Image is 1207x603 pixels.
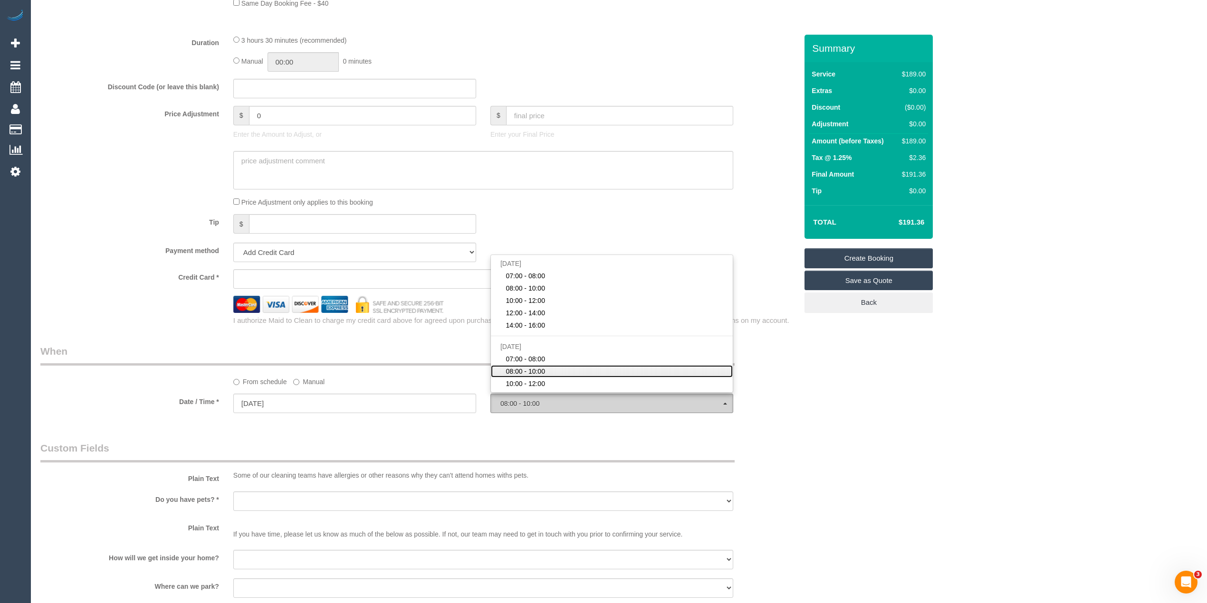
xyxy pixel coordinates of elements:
[812,119,848,129] label: Adjustment
[898,69,926,79] div: $189.00
[805,271,933,291] a: Save as Quote
[898,103,926,112] div: ($0.00)
[805,248,933,268] a: Create Booking
[233,374,287,386] label: From schedule
[500,400,723,407] span: 08:00 - 10:00
[898,186,926,196] div: $0.00
[898,86,926,95] div: $0.00
[506,283,545,293] span: 08:00 - 10:00
[33,491,226,504] label: Do you have pets? *
[40,344,735,366] legend: When
[506,320,545,330] span: 14:00 - 16:00
[233,214,249,234] span: $
[33,214,226,227] label: Tip
[1194,571,1202,578] span: 3
[233,394,476,413] input: DD/MM/YYYY
[812,170,854,179] label: Final Amount
[898,136,926,146] div: $189.00
[812,103,840,112] label: Discount
[812,69,835,79] label: Service
[343,57,372,65] span: 0 minutes
[33,578,226,591] label: Where can we park?
[506,354,545,364] span: 07:00 - 08:00
[226,315,805,325] div: I authorize Maid to Clean to charge my credit card above for agreed upon purchases.
[33,471,226,483] label: Plain Text
[490,130,733,139] p: Enter your Final Price
[33,106,226,119] label: Price Adjustment
[233,520,733,539] p: If you have time, please let us know as much of the below as possible. If not, our team may need ...
[33,243,226,255] label: Payment method
[506,367,545,376] span: 08:00 - 10:00
[241,37,347,44] span: 3 hours 30 minutes (recommended)
[241,198,373,206] span: Price Adjustment only applies to this booking
[506,271,545,281] span: 07:00 - 08:00
[506,296,545,305] span: 10:00 - 12:00
[898,170,926,179] div: $191.36
[293,379,299,385] input: Manual
[490,394,733,413] button: 08:00 - 10:00
[1175,571,1197,594] iframe: Intercom live chat
[233,106,249,125] span: $
[812,136,883,146] label: Amount (before Taxes)
[870,218,924,226] h4: $191.36
[812,153,852,162] label: Tax @ 1.25%
[233,471,733,480] p: Some of our cleaning teams have allergies or other reasons why they can't attend homes withs pets.
[812,186,822,196] label: Tip
[812,43,928,54] h3: Summary
[241,274,597,283] iframe: Secure card payment input frame
[812,86,832,95] label: Extras
[813,218,836,226] strong: Total
[500,260,521,267] span: [DATE]
[506,308,545,318] span: 12:00 - 14:00
[490,106,506,125] span: $
[241,57,263,65] span: Manual
[293,374,325,386] label: Manual
[506,379,545,388] span: 10:00 - 12:00
[40,441,735,462] legend: Custom Fields
[33,520,226,533] label: Plain Text
[226,296,451,312] img: credit cards
[233,379,239,385] input: From schedule
[500,343,521,350] span: [DATE]
[33,550,226,563] label: How will we get inside your home?
[33,269,226,282] label: Credit Card *
[506,106,733,125] input: final price
[898,119,926,129] div: $0.00
[233,130,476,139] p: Enter the Amount to Adjust, or
[33,35,226,47] label: Duration
[33,79,226,92] label: Discount Code (or leave this blank)
[805,292,933,312] a: Back
[6,9,25,23] img: Automaid Logo
[33,394,226,406] label: Date / Time *
[898,153,926,162] div: $2.36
